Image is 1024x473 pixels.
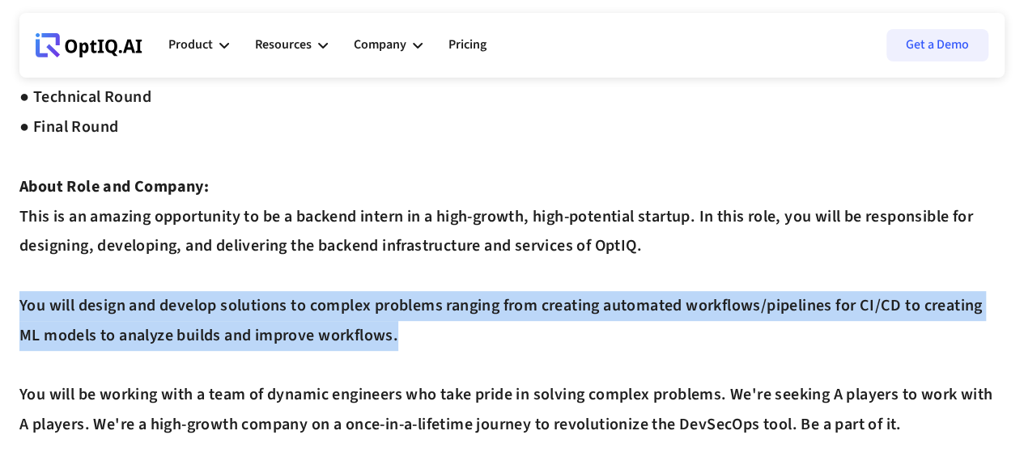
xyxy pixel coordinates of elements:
a: Get a Demo [886,29,988,61]
div: Product [168,34,213,56]
strong: About Role and Company: [19,175,209,198]
div: Resources [255,34,312,56]
div: Product [168,21,229,70]
a: Pricing [448,21,487,70]
a: Webflow Homepage [36,21,142,70]
strong: Complete Assessment [URL][DOMAIN_NAME] ● [19,27,359,79]
div: Resources [255,21,328,70]
div: Company [354,21,423,70]
div: Company [354,34,406,56]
